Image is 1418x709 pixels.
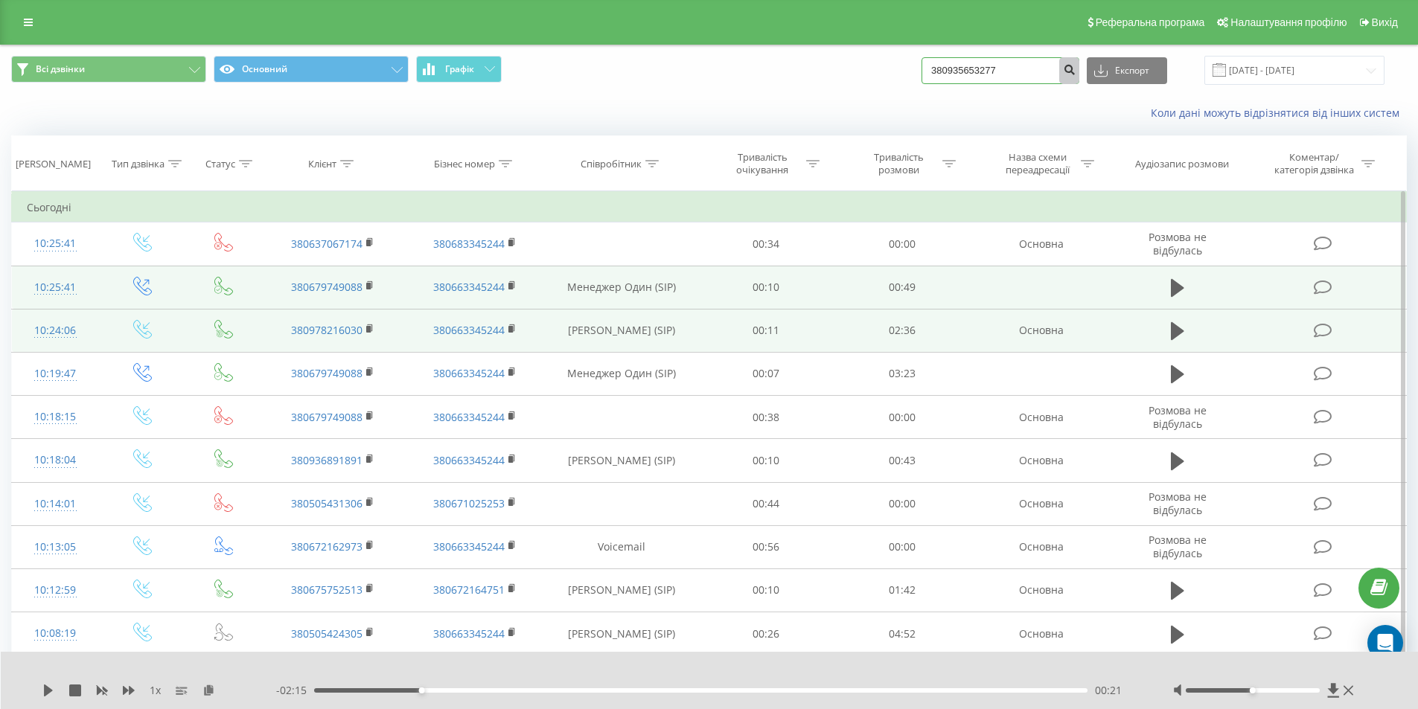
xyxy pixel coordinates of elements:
td: Менеджер Один (SIP) [546,352,698,395]
td: 00:07 [698,352,834,395]
span: Розмова не відбулась [1149,490,1207,517]
div: [PERSON_NAME] [16,158,91,170]
td: Сьогодні [12,193,1407,222]
td: Менеджер Один (SIP) [546,266,698,309]
td: Voicemail [546,525,698,568]
div: 10:13:05 [27,533,84,562]
div: 10:19:47 [27,359,84,388]
td: 00:00 [834,482,971,525]
span: 00:21 [1095,683,1122,698]
td: Основна [970,482,1111,525]
td: 00:00 [834,396,971,439]
button: Графік [416,56,502,83]
a: 380663345244 [433,626,505,641]
span: Реферальна програма [1096,16,1205,28]
td: Основна [970,222,1111,266]
a: 380936891891 [291,453,363,467]
td: 04:52 [834,612,971,655]
a: 380663345244 [433,366,505,380]
td: Основна [970,439,1111,482]
div: Тип дзвінка [112,158,165,170]
span: Графік [445,64,474,74]
a: 380671025253 [433,496,505,510]
a: 380679749088 [291,280,363,294]
td: 03:23 [834,352,971,395]
div: Тривалість розмови [859,151,939,176]
td: 00:10 [698,266,834,309]
a: 380679749088 [291,410,363,424]
div: 10:12:59 [27,576,84,605]
td: Основна [970,568,1111,612]
div: Бізнес номер [434,158,495,170]
td: 00:26 [698,612,834,655]
button: Експорт [1087,57,1167,84]
span: - 02:15 [276,683,314,698]
div: 10:25:41 [27,229,84,258]
a: 380505424305 [291,626,363,641]
td: 00:44 [698,482,834,525]
a: 380672164751 [433,583,505,597]
a: 380637067174 [291,237,363,251]
a: 380663345244 [433,280,505,294]
div: Accessibility label [1250,687,1256,693]
a: 380505431306 [291,496,363,510]
div: 10:18:04 [27,446,84,475]
div: 10:25:41 [27,273,84,302]
td: 00:00 [834,525,971,568]
a: 380672162973 [291,539,363,554]
input: Пошук за номером [922,57,1079,84]
a: 380675752513 [291,583,363,597]
div: Клієнт [308,158,336,170]
td: Основна [970,396,1111,439]
div: Назва схеми переадресації [997,151,1077,176]
td: Основна [970,525,1111,568]
a: Коли дані можуть відрізнятися вiд інших систем [1151,106,1407,120]
div: 10:18:15 [27,402,84,432]
div: Статус [205,158,235,170]
td: 00:56 [698,525,834,568]
td: 00:11 [698,309,834,352]
td: 02:36 [834,309,971,352]
td: [PERSON_NAME] (SIP) [546,439,698,482]
td: 00:43 [834,439,971,482]
div: Аудіозапис розмови [1135,158,1229,170]
div: Співробітник [581,158,642,170]
td: 00:34 [698,222,834,266]
div: Open Intercom Messenger [1367,625,1403,661]
td: Основна [970,612,1111,655]
td: 00:49 [834,266,971,309]
td: [PERSON_NAME] (SIP) [546,309,698,352]
button: Основний [214,56,409,83]
span: Розмова не відбулась [1149,533,1207,560]
span: 1 x [150,683,161,698]
span: Розмова не відбулась [1149,230,1207,257]
td: 01:42 [834,568,971,612]
div: Тривалість очікування [723,151,802,176]
a: 380663345244 [433,453,505,467]
button: Всі дзвінки [11,56,206,83]
div: 10:24:06 [27,316,84,345]
div: 10:14:01 [27,490,84,519]
a: 380663345244 [433,539,505,554]
td: 00:10 [698,439,834,482]
span: Всі дзвінки [36,63,85,75]
td: 00:10 [698,568,834,612]
td: 00:38 [698,396,834,439]
div: Accessibility label [418,687,424,693]
a: 380663345244 [433,410,505,424]
td: [PERSON_NAME] (SIP) [546,568,698,612]
td: [PERSON_NAME] (SIP) [546,612,698,655]
a: 380663345244 [433,323,505,337]
span: Вихід [1372,16,1398,28]
span: Розмова не відбулась [1149,403,1207,431]
a: 380679749088 [291,366,363,380]
td: Основна [970,309,1111,352]
span: Налаштування профілю [1230,16,1347,28]
div: 10:08:19 [27,619,84,648]
td: 00:00 [834,222,971,266]
div: Коментар/категорія дзвінка [1271,151,1358,176]
a: 380978216030 [291,323,363,337]
a: 380683345244 [433,237,505,251]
